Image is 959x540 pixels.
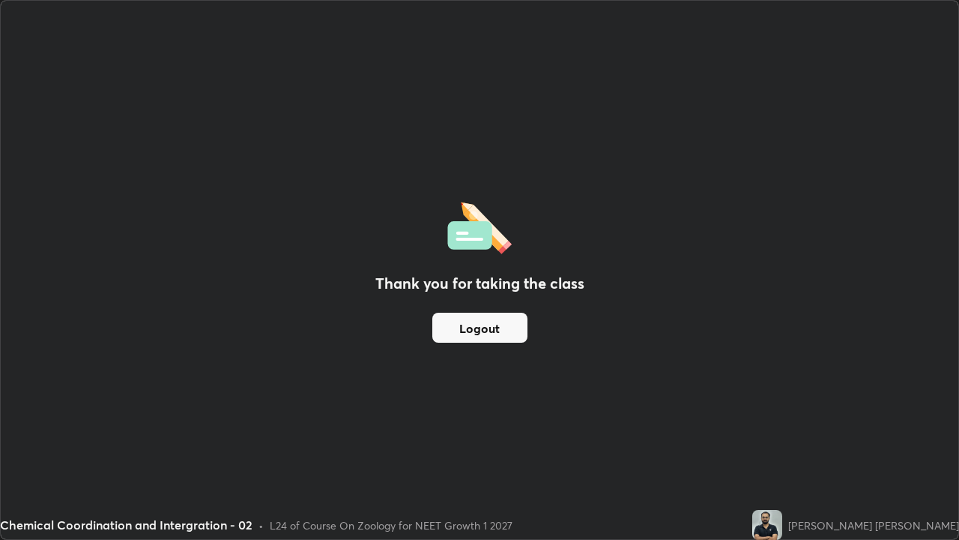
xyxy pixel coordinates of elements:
[432,313,527,343] button: Logout
[270,517,512,533] div: L24 of Course On Zoology for NEET Growth 1 2027
[788,517,959,533] div: [PERSON_NAME] [PERSON_NAME]
[258,517,264,533] div: •
[752,510,782,540] img: b085cb20fb0f4526aa32f9ad54b1e8dd.jpg
[447,197,512,254] img: offlineFeedback.1438e8b3.svg
[375,272,584,295] h2: Thank you for taking the class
